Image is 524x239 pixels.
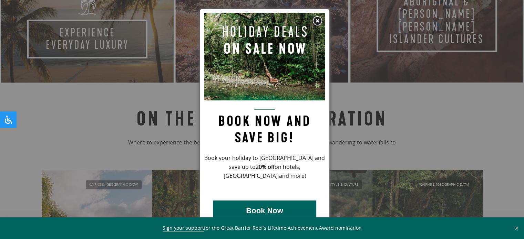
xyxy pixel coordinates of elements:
[204,154,325,181] p: Book your holiday to [GEOGRAPHIC_DATA] and save up to on hotels, [GEOGRAPHIC_DATA] and more!
[204,109,325,146] h2: Book now and save big!
[163,225,362,232] span: for the Great Barrier Reef’s Lifetime Achievement Award nomination
[513,225,521,231] button: Close
[4,116,12,124] svg: Open Accessibility Panel
[163,225,204,232] a: Sign your support
[256,163,275,171] strong: 20% off
[312,16,322,26] img: Close
[204,13,325,100] img: Pop up image for Holiday Packages
[213,200,316,221] button: Book Now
